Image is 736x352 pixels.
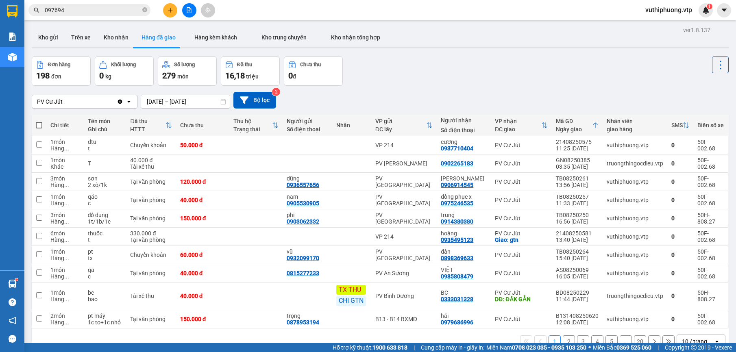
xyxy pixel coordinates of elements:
div: t [88,145,122,152]
div: Mã GD [556,118,592,124]
div: 50F-002.68 [697,175,724,188]
button: ... [620,335,632,348]
div: Tài xế thu [130,293,172,299]
div: AS08250069 [556,267,599,273]
div: 150.000 đ [180,316,225,322]
span: ⚪️ [588,346,591,349]
div: 16:56 [DATE] [556,218,599,225]
button: Hàng đã giao [135,28,182,47]
div: vuthiphuong.vtp [607,197,663,203]
button: 3 [577,335,589,348]
div: 0932099170 [287,255,319,261]
span: Kho trung chuyển [261,34,307,41]
div: PV Cư Jút [495,270,548,276]
div: SMS [671,122,683,128]
span: ... [64,218,69,225]
span: 0 [99,71,104,80]
img: warehouse-icon [8,280,17,288]
span: file-add [186,7,192,13]
span: ... [64,200,69,206]
div: Người gửi [287,118,328,124]
sup: 1 [15,278,18,281]
div: 50F-002.68 [697,230,724,243]
div: TB08250250 [556,212,599,218]
div: Người nhận [441,117,487,124]
div: Khác [50,163,80,170]
div: Số điện thoại [441,127,487,133]
span: Cung cấp máy in - giấy in: [421,343,484,352]
th: Toggle SortBy [667,115,693,136]
div: Chuyển khoản [130,142,172,148]
div: Chi tiết [50,122,80,128]
div: ĐC lấy [375,126,426,133]
div: Tại văn phòng [130,316,172,322]
div: 50H-808.27 [697,289,724,302]
div: 120.000 đ [180,178,225,185]
div: qa [88,267,122,273]
div: Thu hộ [233,118,272,124]
div: Giao: gtn [495,237,548,243]
span: search [34,7,39,13]
button: Trên xe [65,28,97,47]
span: ... [64,237,69,243]
div: HTTT [130,126,165,133]
button: caret-down [717,3,731,17]
div: ver 1.8.137 [683,26,710,35]
div: VP 214 [375,142,433,148]
div: PV [GEOGRAPHIC_DATA] [375,212,433,225]
div: Tại văn phòng [130,197,172,203]
div: đồ dung [88,212,122,218]
div: 0815277233 [287,270,319,276]
div: VP 214 [375,233,433,240]
span: copyright [691,345,697,350]
div: 13:56 [DATE] [556,182,599,188]
span: đơn [51,73,61,80]
div: PV Cư Jút [495,252,548,258]
button: Đã thu16,18 triệu [221,56,280,86]
div: Khối lượng [111,62,136,67]
div: qáo [88,193,122,200]
button: file-add [182,3,196,17]
div: Chuyển khoản [130,252,172,258]
div: 40.000 đ [180,197,225,203]
input: Selected PV Cư Jút. [63,98,64,106]
span: ... [64,145,69,152]
div: 0902265183 [441,160,473,167]
div: 50.000 đ [180,142,225,148]
svg: open [126,98,132,105]
button: 1 [549,335,561,348]
span: plus [168,7,173,13]
div: 0 [671,270,689,276]
div: 0935495123 [441,237,473,243]
span: message [9,335,16,343]
div: PV Cư Jút [495,230,548,237]
div: t [88,237,122,243]
button: Khối lượng0kg [95,56,154,86]
div: PV Cư Jút [37,98,63,106]
span: 1 [708,4,711,9]
div: 21408250575 [556,139,599,145]
span: 279 [162,71,176,80]
div: 40.000 đ [130,157,172,163]
div: 0906914545 [441,182,473,188]
div: 0 [671,215,689,222]
div: 0975246535 [441,200,473,206]
div: Đơn hàng [48,62,70,67]
div: 150.000 đ [180,215,225,222]
div: 11:33 [DATE] [556,200,599,206]
div: 0898369633 [441,255,473,261]
sup: 2 [272,88,280,96]
div: VP nhận [495,118,541,124]
span: caret-down [721,7,728,14]
div: thuốc [88,230,122,237]
div: dtu [88,139,122,145]
div: 2 món [50,313,80,319]
div: 0 [671,293,689,299]
button: Số lượng279món [158,56,217,86]
div: 3 món [50,175,80,182]
div: giao hàng [607,126,663,133]
div: TB08250261 [556,175,599,182]
svg: open [714,338,720,345]
div: Chưa thu [180,122,225,128]
span: ... [64,255,69,261]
